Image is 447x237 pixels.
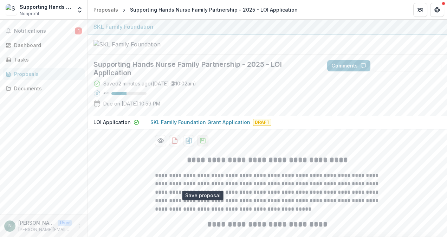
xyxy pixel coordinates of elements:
[75,3,85,17] button: Open entity switcher
[327,60,370,71] button: Comments
[93,6,118,13] div: Proposals
[183,135,194,146] button: download-proposal
[150,118,250,126] p: SKL Family Foundation Grant Application
[253,119,271,126] span: Draft
[373,60,441,71] button: Answer Suggestions
[3,25,85,37] button: Notifications1
[14,56,79,63] div: Tasks
[3,39,85,51] a: Dashboard
[14,28,75,34] span: Notifications
[58,220,72,226] p: User
[18,226,72,233] p: [PERSON_NAME][EMAIL_ADDRESS][PERSON_NAME][DOMAIN_NAME]
[18,219,55,226] p: [PERSON_NAME]
[413,3,427,17] button: Partners
[91,5,300,15] nav: breadcrumb
[14,41,79,49] div: Dashboard
[3,83,85,94] a: Documents
[75,222,83,230] button: More
[93,23,441,31] div: SKL Family Foundation
[130,6,298,13] div: Supporting Hands Nurse Family Partnership - 2025 - LOI Application
[197,135,208,146] button: download-proposal
[6,4,17,15] img: Supporting Hands Nurse Family Partnership
[20,11,39,17] span: Nonprofit
[103,100,160,107] p: Due on [DATE] 10:59 PM
[14,70,79,78] div: Proposals
[93,118,131,126] p: LOI Application
[103,91,109,96] p: 43 %
[93,40,164,49] img: SKL Family Foundation
[3,54,85,65] a: Tasks
[8,224,12,228] div: Nikki
[103,80,196,87] div: Saved 2 minutes ago ( [DATE] @ 10:02am )
[75,27,82,34] span: 1
[20,3,72,11] div: Supporting Hands Nurse Family Partnership
[91,5,121,15] a: Proposals
[430,3,444,17] button: Get Help
[14,85,79,92] div: Documents
[155,135,166,146] button: Preview 254847c9-fb83-4984-87b0-c58438957c76-1.pdf
[3,68,85,80] a: Proposals
[93,60,316,77] h2: Supporting Hands Nurse Family Partnership - 2025 - LOI Application
[169,135,180,146] button: download-proposal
